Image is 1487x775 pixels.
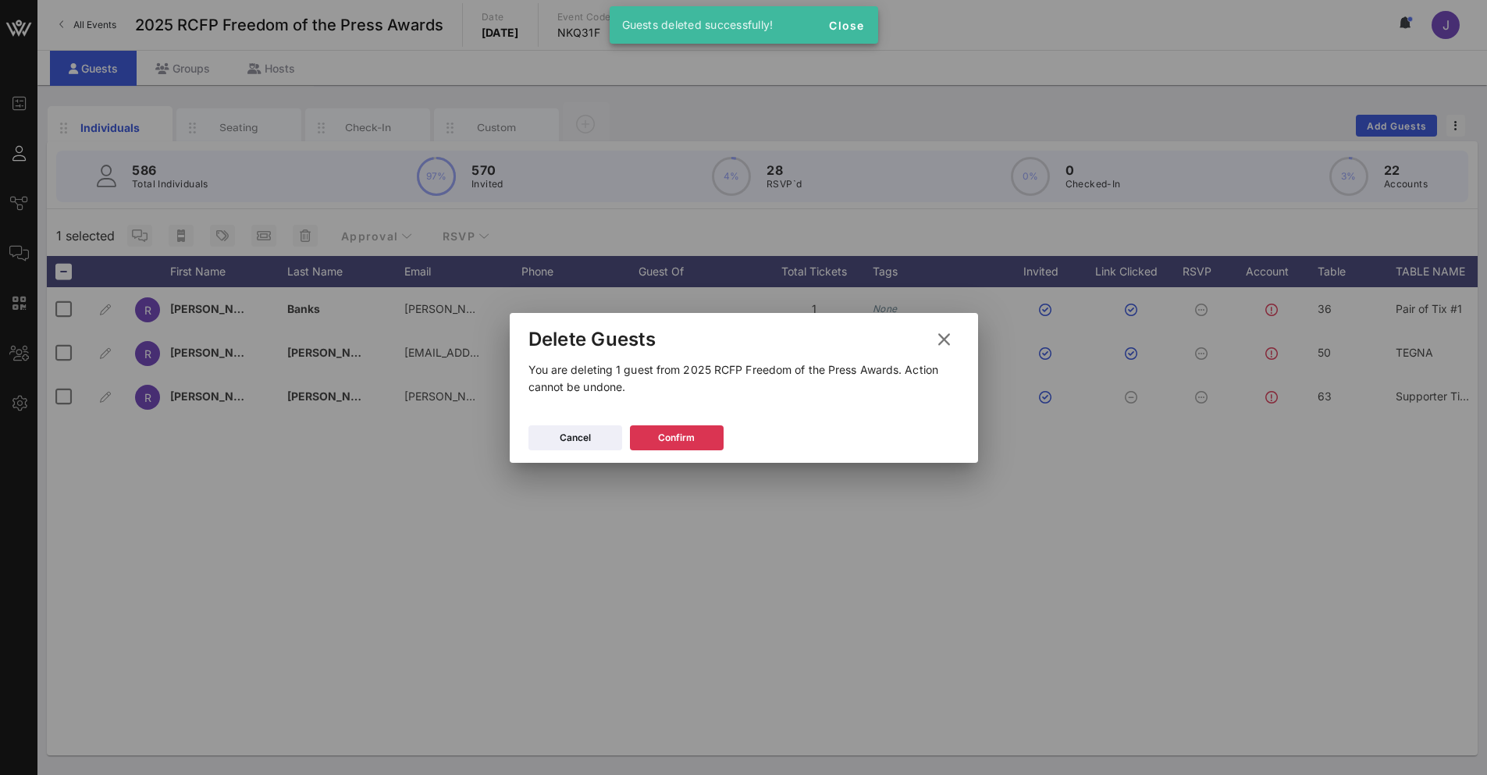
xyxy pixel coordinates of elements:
span: Guests deleted successfully! [622,18,774,31]
button: Confirm [630,425,724,450]
span: Close [828,19,866,32]
button: Close [822,11,872,39]
p: You are deleting 1 guest from 2025 RCFP Freedom of the Press Awards. Action cannot be undone. [528,361,959,396]
button: Cancel [528,425,622,450]
div: Delete Guests [528,328,656,351]
div: Cancel [560,430,591,446]
div: Confirm [658,430,695,446]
